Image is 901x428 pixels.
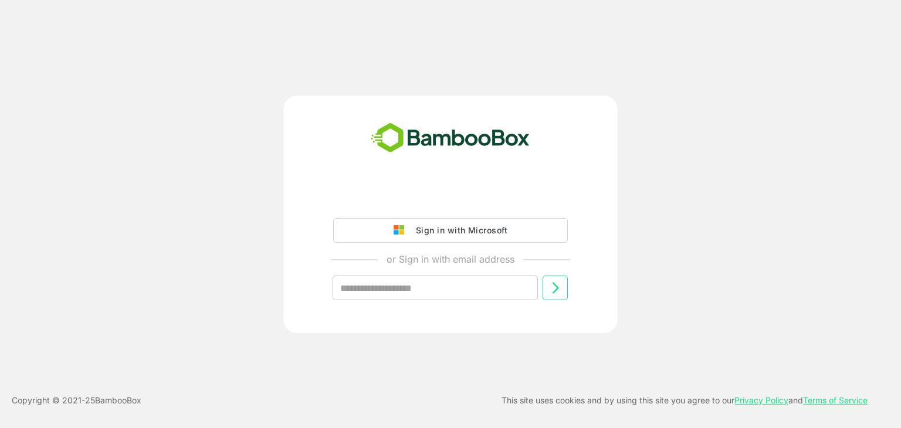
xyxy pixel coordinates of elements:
[394,225,410,236] img: google
[12,393,141,407] p: Copyright © 2021- 25 BambooBox
[387,252,514,266] p: or Sign in with email address
[410,223,507,238] div: Sign in with Microsoft
[364,119,536,158] img: bamboobox
[734,395,788,405] a: Privacy Policy
[803,395,868,405] a: Terms of Service
[502,393,868,407] p: This site uses cookies and by using this site you agree to our and
[333,218,568,243] button: Sign in with Microsoft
